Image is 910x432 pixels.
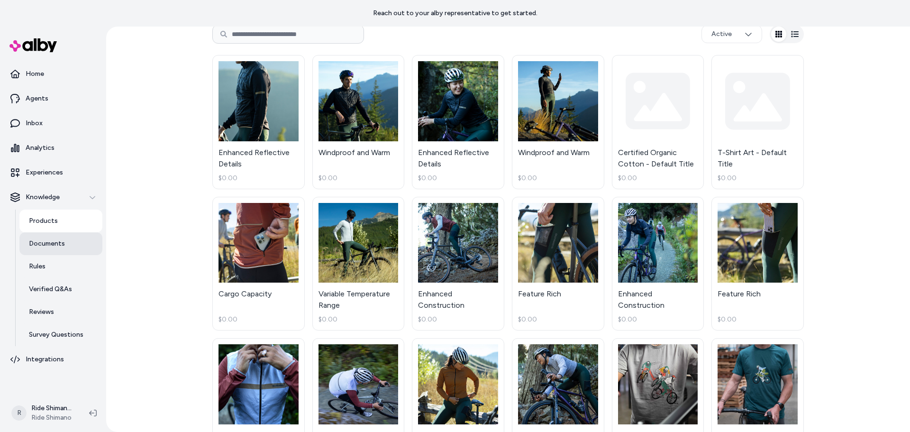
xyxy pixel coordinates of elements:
[19,232,102,255] a: Documents
[29,330,83,340] p: Survey Questions
[26,143,55,153] p: Analytics
[373,9,537,18] p: Reach out to your alby representative to get started.
[26,355,64,364] p: Integrations
[29,216,58,226] p: Products
[4,137,102,159] a: Analytics
[26,94,48,103] p: Agents
[711,197,804,331] a: Feature RichFeature Rich$0.00
[412,197,504,331] a: Enhanced ConstructionEnhanced Construction$0.00
[29,262,45,271] p: Rules
[711,55,804,189] a: T-Shirt Art - Default Title$0.00
[612,55,704,189] a: Certified Organic Cotton - Default Title$0.00
[19,323,102,346] a: Survey Questions
[4,161,102,184] a: Experiences
[31,404,74,413] p: Ride Shimano Shopify
[19,278,102,301] a: Verified Q&As
[26,193,60,202] p: Knowledge
[701,25,762,43] button: Active
[312,197,405,331] a: Variable Temperature RangeVariable Temperature Range$0.00
[312,55,405,189] a: Windproof and WarmWindproof and Warm$0.00
[9,38,57,52] img: alby Logo
[412,55,504,189] a: Enhanced Reflective DetailsEnhanced Reflective Details$0.00
[212,197,305,331] a: Cargo CapacityCargo Capacity$0.00
[512,197,604,331] a: Feature RichFeature Rich$0.00
[29,285,72,294] p: Verified Q&As
[4,112,102,135] a: Inbox
[512,55,604,189] a: Windproof and WarmWindproof and Warm$0.00
[4,348,102,371] a: Integrations
[29,307,54,317] p: Reviews
[212,55,305,189] a: Enhanced Reflective DetailsEnhanced Reflective Details$0.00
[6,398,82,428] button: RRide Shimano ShopifyRide Shimano
[31,413,74,423] span: Ride Shimano
[26,168,63,177] p: Experiences
[612,197,704,331] a: Enhanced ConstructionEnhanced Construction$0.00
[11,405,27,421] span: R
[19,301,102,323] a: Reviews
[4,63,102,85] a: Home
[19,210,102,232] a: Products
[4,186,102,209] button: Knowledge
[4,87,102,110] a: Agents
[29,239,65,248] p: Documents
[26,119,43,128] p: Inbox
[26,69,44,79] p: Home
[19,255,102,278] a: Rules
